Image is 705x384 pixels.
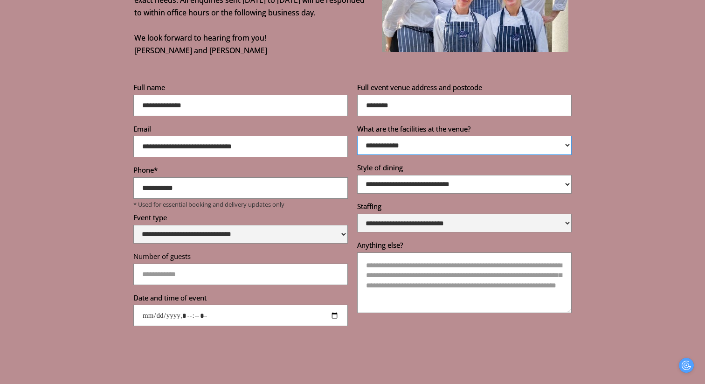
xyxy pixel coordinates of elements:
label: Phone* [133,165,348,177]
label: Style of dining [357,163,572,175]
label: Email [133,124,348,136]
iframe: reCAPTCHA [133,340,275,377]
label: Number of guests [133,251,348,264]
label: What are the facilities at the venue? [357,124,572,136]
label: Date and time of event [133,293,348,305]
label: Full name [133,83,348,95]
label: Anything else? [357,240,572,252]
label: Event type [133,213,348,225]
label: Full event venue address and postcode [357,83,572,95]
p: * Used for essential booking and delivery updates only [133,201,348,208]
label: Staffing [357,202,572,214]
